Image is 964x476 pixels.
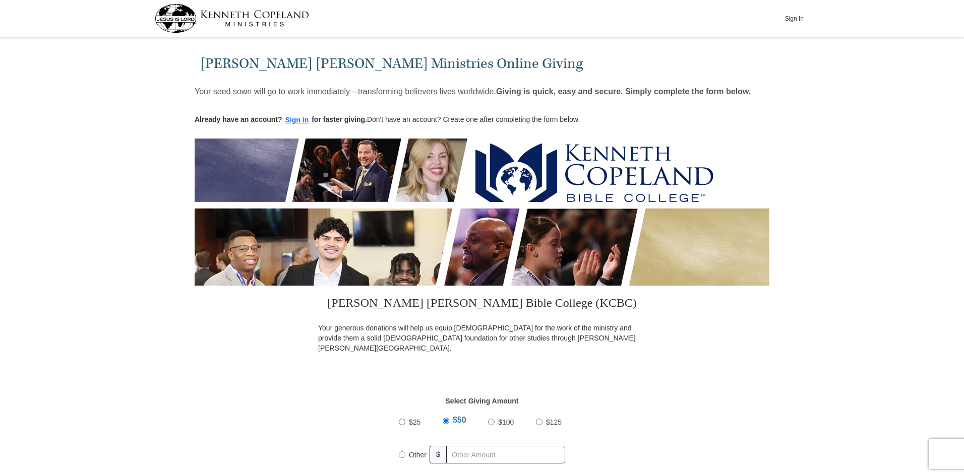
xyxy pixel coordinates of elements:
span: Other [409,451,427,459]
span: $125 [546,418,562,426]
p: Your generous donations will help us equip [DEMOGRAPHIC_DATA] for the work of the ministry and pr... [318,323,646,353]
span: $25 [409,418,420,426]
button: Sign In [779,11,809,26]
strong: Already have an account? for faster giving. [195,115,367,123]
span: $100 [498,418,514,426]
strong: Giving is quick, easy and secure. Simply complete the form below. [496,87,751,96]
p: Your seed sown will go to work immediately—transforming believers lives worldwide. [195,87,751,97]
img: kcm-header-logo.svg [155,4,309,33]
span: $ [430,446,447,463]
strong: Select Giving Amount [446,397,519,405]
button: Sign in [282,114,312,126]
input: Other Amount [446,446,565,463]
span: $50 [453,416,466,424]
h3: [PERSON_NAME] [PERSON_NAME] Bible College (KCBC) [318,286,646,323]
h1: [PERSON_NAME] [PERSON_NAME] Ministries Online Giving [200,55,764,72]
p: Don't have an account? Create one after completing the form below. [195,114,580,126]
